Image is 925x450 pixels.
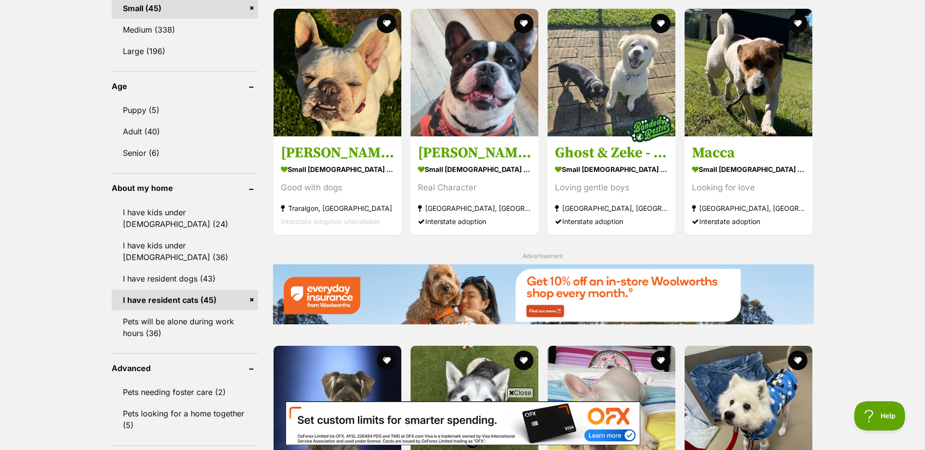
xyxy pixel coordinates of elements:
[651,14,670,33] button: favourite
[692,201,805,214] strong: [GEOGRAPHIC_DATA], [GEOGRAPHIC_DATA]
[281,181,394,194] div: Good with dogs
[418,143,531,162] h3: [PERSON_NAME]
[377,351,396,370] button: favourite
[411,9,538,136] img: Hugo - French Bulldog
[112,41,258,61] a: Large (196)
[788,351,808,370] button: favourite
[555,201,668,214] strong: [GEOGRAPHIC_DATA], [GEOGRAPHIC_DATA]
[555,162,668,176] strong: small [DEMOGRAPHIC_DATA] Dog
[377,14,396,33] button: favourite
[555,181,668,194] div: Loving gentle boys
[112,311,258,343] a: Pets will be alone during work hours (36)
[281,143,394,162] h3: [PERSON_NAME]
[112,143,258,163] a: Senior (6)
[281,201,394,214] strong: Traralgon, [GEOGRAPHIC_DATA]
[692,181,805,194] div: Looking for love
[274,136,401,235] a: [PERSON_NAME] small [DEMOGRAPHIC_DATA] Dog Good with dogs Traralgon, [GEOGRAPHIC_DATA] Interstate...
[112,19,258,40] a: Medium (338)
[112,121,258,142] a: Adult (40)
[651,351,670,370] button: favourite
[273,264,814,324] img: Everyday Insurance promotional banner
[692,143,805,162] h3: Macca
[555,214,668,227] div: Interstate adoption
[112,268,258,289] a: I have resident dogs (43)
[685,136,812,235] a: Macca small [DEMOGRAPHIC_DATA] Dog Looking for love [GEOGRAPHIC_DATA], [GEOGRAPHIC_DATA] Intersta...
[418,181,531,194] div: Real Character
[274,9,401,136] img: Shelby - French Bulldog
[411,136,538,235] a: [PERSON_NAME] small [DEMOGRAPHIC_DATA] Dog Real Character [GEOGRAPHIC_DATA], [GEOGRAPHIC_DATA] In...
[285,401,640,445] iframe: Advertisement
[112,184,258,192] header: About my home
[418,162,531,176] strong: small [DEMOGRAPHIC_DATA] Dog
[112,364,258,373] header: Advanced
[788,14,808,33] button: favourite
[514,351,533,370] button: favourite
[112,235,258,267] a: I have kids under [DEMOGRAPHIC_DATA] (36)
[548,136,675,235] a: Ghost & Zeke - 9&[DEMOGRAPHIC_DATA] Spitz & Dachshund small [DEMOGRAPHIC_DATA] Dog Loving gentle ...
[627,104,675,152] img: bonded besties
[548,9,675,136] img: Ghost & Zeke - 9&7 YO Spitz & Dachshund - Japanese Spitz x Dachshund Dog
[112,403,258,435] a: Pets looking for a home together (5)
[418,201,531,214] strong: [GEOGRAPHIC_DATA], [GEOGRAPHIC_DATA]
[112,290,258,310] a: I have resident cats (45)
[523,252,563,260] span: Advertisement
[692,214,805,227] div: Interstate adoption
[555,143,668,162] h3: Ghost & Zeke - 9&[DEMOGRAPHIC_DATA] Spitz & Dachshund
[281,162,394,176] strong: small [DEMOGRAPHIC_DATA] Dog
[273,264,814,326] a: Everyday Insurance promotional banner
[281,217,380,225] span: Interstate adoption unavailable
[112,100,258,120] a: Puppy (5)
[112,382,258,402] a: Pets needing foster care (2)
[514,14,533,33] button: favourite
[112,82,258,91] header: Age
[685,9,812,136] img: Macca - Jack Russell Terrier Dog
[112,202,258,234] a: I have kids under [DEMOGRAPHIC_DATA] (24)
[692,162,805,176] strong: small [DEMOGRAPHIC_DATA] Dog
[418,214,531,227] div: Interstate adoption
[507,388,533,397] span: Close
[854,401,905,431] iframe: Help Scout Beacon - Open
